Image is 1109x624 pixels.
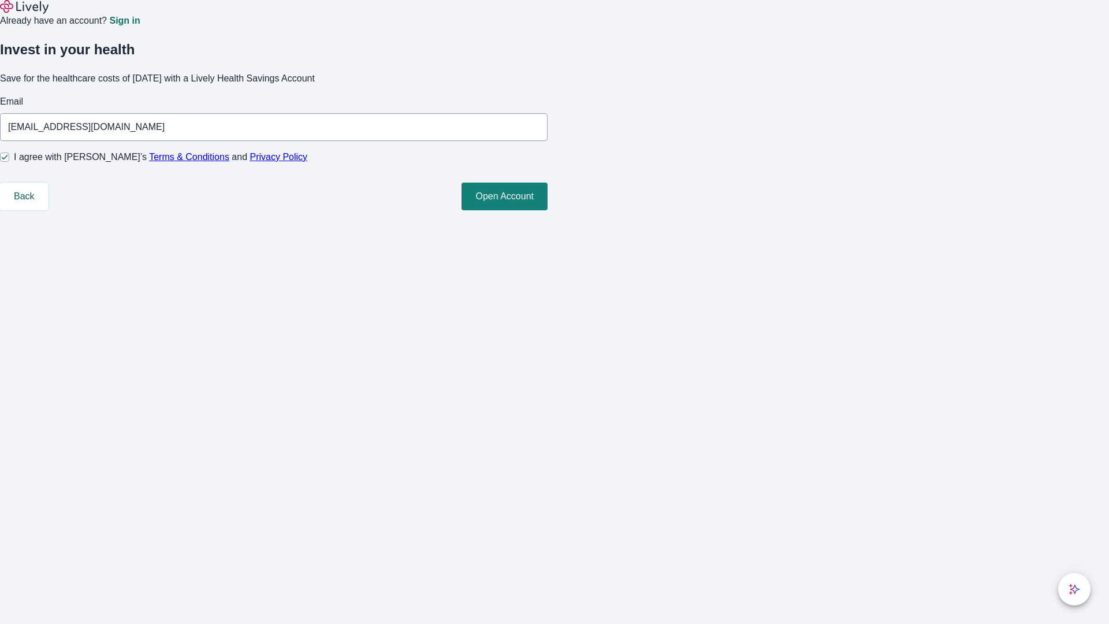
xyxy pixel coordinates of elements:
button: Open Account [462,183,548,210]
button: chat [1058,573,1091,606]
a: Privacy Policy [250,152,308,162]
svg: Lively AI Assistant [1069,584,1080,595]
a: Sign in [109,16,140,25]
a: Terms & Conditions [149,152,229,162]
span: I agree with [PERSON_NAME]’s and [14,150,307,164]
